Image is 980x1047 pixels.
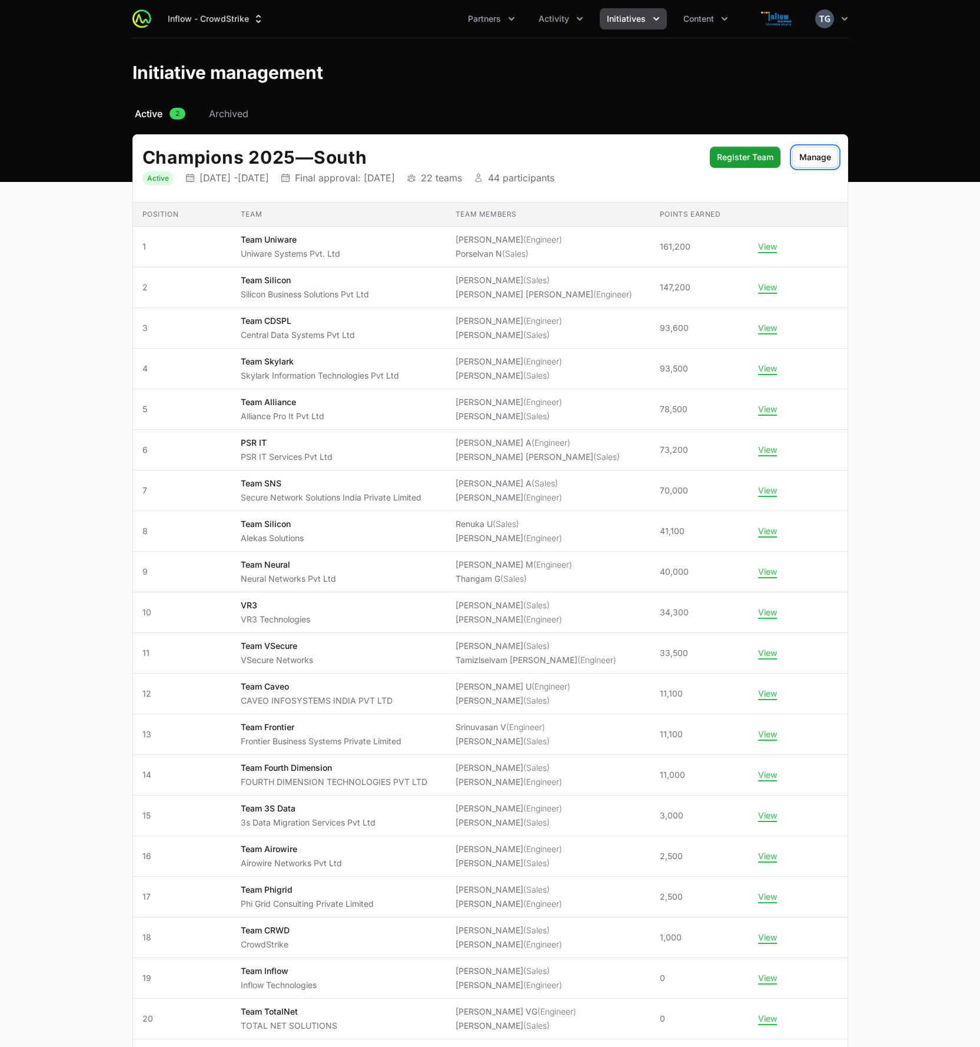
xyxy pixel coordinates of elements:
[660,525,685,537] span: 41,100
[758,566,777,577] button: View
[456,735,550,747] li: [PERSON_NAME]
[456,965,562,977] li: [PERSON_NAME]
[456,410,562,422] li: [PERSON_NAME]
[241,803,376,814] p: Team 3S Data
[241,925,290,936] p: Team CRWD
[241,410,324,422] p: Alliance Pro It Pvt Ltd
[533,559,572,569] span: (Engineer)
[683,13,714,25] span: Content
[456,315,562,327] li: [PERSON_NAME]
[456,451,620,463] li: [PERSON_NAME] [PERSON_NAME]
[456,396,562,408] li: [PERSON_NAME]
[241,857,342,869] p: Airowire Networks Pvt Ltd
[523,397,562,407] span: (Engineer)
[456,599,562,611] li: [PERSON_NAME]
[531,8,590,29] button: Activity
[456,492,562,503] li: [PERSON_NAME]
[132,107,188,121] a: Active2
[241,437,333,449] p: PSR IT
[456,776,562,788] li: [PERSON_NAME]
[241,817,376,829] p: 3s Data Migration Services Pvt Ltd
[456,518,562,530] li: Renuka U
[241,451,333,463] p: PSR IT Services Pvt Ltd
[815,9,834,28] img: Timothy Greig
[758,485,777,496] button: View
[142,891,222,903] span: 17
[241,614,310,625] p: VR3 Technologies
[660,607,689,618] span: 34,300
[142,281,222,293] span: 2
[241,681,393,693] p: Team Caveo
[456,817,562,829] li: [PERSON_NAME]
[456,356,562,367] li: [PERSON_NAME]
[660,444,688,456] span: 73,200
[531,478,558,488] span: (Sales)
[456,559,572,571] li: [PERSON_NAME] M
[241,599,310,611] p: VR3
[241,965,317,977] p: Team Inflow
[660,972,665,984] span: 0
[142,322,222,334] span: 3
[241,329,355,341] p: Central Data Systems Pvt Ltd
[241,979,317,991] p: Inflow Technologies
[142,769,222,781] span: 14
[523,803,562,813] span: (Engineer)
[758,282,777,293] button: View
[523,925,550,935] span: (Sales)
[142,850,222,862] span: 16
[161,8,271,29] div: Supplier switch menu
[523,492,562,502] span: (Engineer)
[523,234,562,244] span: (Engineer)
[295,172,395,184] p: Final approval: [DATE]
[456,370,562,382] li: [PERSON_NAME]
[241,1006,337,1018] p: Team TotalNet
[446,203,650,227] th: Team members
[200,172,269,184] p: [DATE] - [DATE]
[523,777,562,787] span: (Engineer)
[523,275,550,285] span: (Sales)
[456,1006,576,1018] li: [PERSON_NAME] VG
[241,884,374,896] p: Team Phigrid
[758,607,777,618] button: View
[660,891,683,903] span: 2,500
[142,1013,222,1025] span: 20
[660,728,683,740] span: 11,100
[600,8,667,29] button: Initiatives
[749,7,806,31] img: Inflow
[660,322,689,334] span: 93,600
[241,532,304,544] p: Alekas Solutions
[132,9,151,28] img: ActivitySource
[241,939,290,950] p: CrowdStrike
[241,315,355,327] p: Team CDSPL
[135,107,162,121] span: Active
[241,640,313,652] p: Team VSecure
[142,972,222,984] span: 19
[170,108,185,120] span: 2
[660,932,682,943] span: 1,000
[758,729,777,740] button: View
[607,13,646,25] span: Initiatives
[523,614,562,624] span: (Engineer)
[456,925,562,936] li: [PERSON_NAME]
[456,681,570,693] li: [PERSON_NAME] U
[660,688,683,700] span: 11,100
[142,607,222,618] span: 10
[523,356,562,366] span: (Engineer)
[758,892,777,902] button: View
[650,203,749,227] th: Points earned
[456,234,562,246] li: [PERSON_NAME]
[142,485,222,496] span: 7
[241,654,313,666] p: VSecure Networks
[502,249,529,259] span: (Sales)
[758,851,777,862] button: View
[660,647,688,659] span: 33,500
[207,107,251,121] a: Archived
[758,810,777,821] button: View
[539,13,569,25] span: Activity
[241,721,401,733] p: Team Frontier
[456,803,562,814] li: [PERSON_NAME]
[456,573,572,585] li: Thangam G
[523,899,562,909] span: (Engineer)
[660,850,683,862] span: 2,500
[456,695,570,707] li: [PERSON_NAME]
